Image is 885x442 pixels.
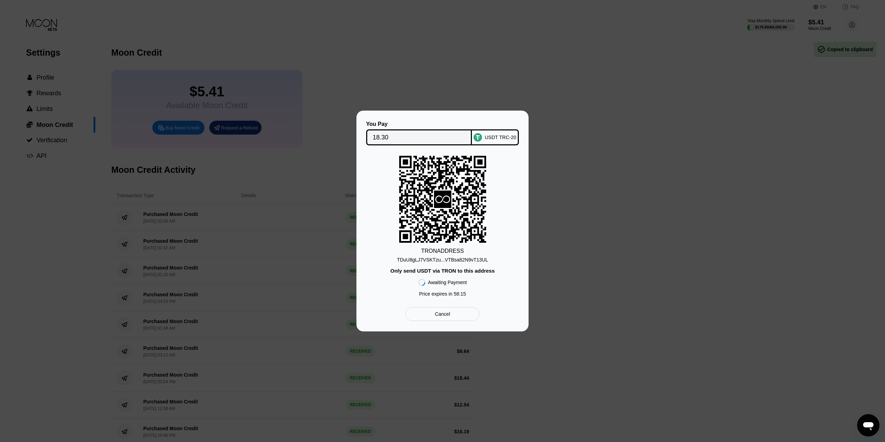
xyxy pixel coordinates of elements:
[397,254,488,263] div: TDuU8gLJ7VSKTzu...VTBsa82N9vT13UL
[421,248,464,254] div: TRON ADDRESS
[397,257,488,263] div: TDuU8gLJ7VSKTzu...VTBsa82N9vT13UL
[454,291,466,297] span: 58 : 15
[405,307,480,321] div: Cancel
[435,311,450,317] div: Cancel
[857,414,879,436] iframe: Button to launch messaging window
[366,121,472,127] div: You Pay
[485,135,516,140] div: USDT TRC-20
[428,280,467,285] div: Awaiting Payment
[367,121,518,145] div: You PayUSDT TRC-20
[390,268,494,274] div: Only send USDT via TRON to this address
[419,291,466,297] div: Price expires in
